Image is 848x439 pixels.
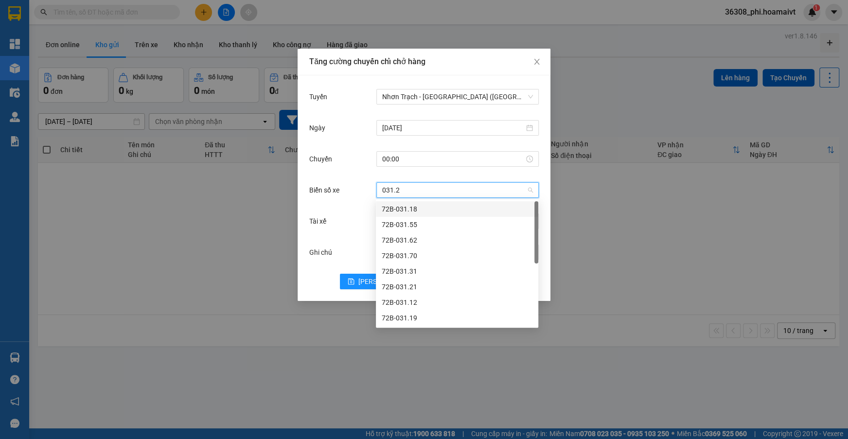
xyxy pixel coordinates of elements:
button: save[PERSON_NAME] [340,274,418,289]
div: 72B-031.21 [382,281,532,292]
div: 72B-031.55 [382,219,532,230]
div: 72B-031.12 [376,295,538,310]
input: Chuyến [382,154,524,164]
label: Tài xế [309,217,331,225]
label: Ghi chú [309,248,337,256]
span: close [533,58,541,66]
div: 72B-031.62 [382,235,532,246]
div: 72B-031.19 [382,313,532,323]
div: 72B-031.18 [376,201,538,217]
div: 72B-031.31 [382,266,532,277]
input: Ngày [382,123,524,133]
input: Biển số xe [382,183,526,197]
button: Close [523,49,550,76]
div: 72B-031.31 [376,263,538,279]
div: 72B-031.70 [382,250,532,261]
label: Ngày [309,124,330,132]
div: 72B-031.12 [382,297,532,308]
div: 72B-031.62 [376,232,538,248]
div: 72B-031.18 [382,204,532,214]
div: 72B-031.19 [376,310,538,326]
span: [PERSON_NAME] [358,276,410,287]
label: Chuyến [309,155,337,163]
div: 72B-031.70 [376,248,538,263]
label: Biển số xe [309,186,344,194]
div: 72B-031.21 [376,279,538,295]
div: 72B-031.55 [376,217,538,232]
span: Nhơn Trạch - Sài Gòn (Hàng hóa) [382,89,533,104]
label: Tuyến [309,93,332,101]
div: Tăng cường chuyến chỉ chở hàng [309,56,539,67]
span: save [348,278,354,286]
